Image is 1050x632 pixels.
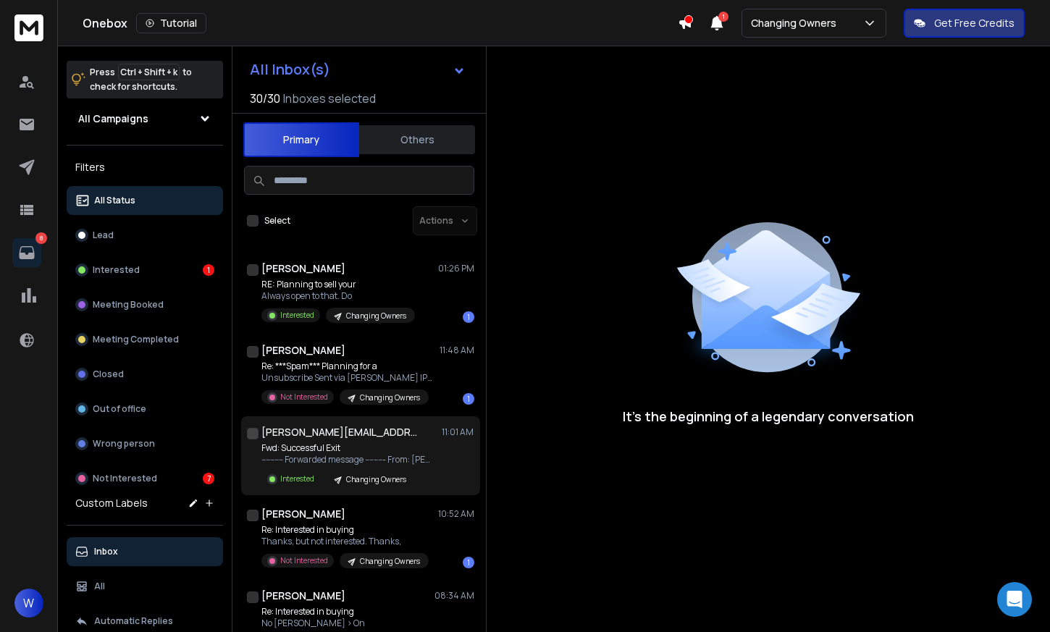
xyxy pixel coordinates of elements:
p: Lead [93,229,114,241]
h3: Filters [67,157,223,177]
div: 1 [463,311,474,323]
p: Re: Interested in buying [261,524,429,536]
p: Inbox [94,546,118,557]
div: 1 [463,393,474,405]
h1: [PERSON_NAME] [261,507,345,521]
button: All Inbox(s) [238,55,477,84]
h1: [PERSON_NAME][EMAIL_ADDRESS][DOMAIN_NAME] [261,425,421,439]
p: 08:34 AM [434,590,474,602]
p: Get Free Credits [934,16,1015,30]
button: Out of office [67,395,223,424]
p: 11:01 AM [442,426,474,438]
p: All Status [94,195,135,206]
button: All [67,572,223,601]
button: Tutorial [136,13,206,33]
p: Not Interested [93,473,157,484]
p: No [PERSON_NAME] > On [261,618,429,629]
p: All [94,581,105,592]
h1: All Inbox(s) [250,62,330,77]
h1: [PERSON_NAME] [261,589,345,603]
h1: [PERSON_NAME] [261,261,345,276]
p: Press to check for shortcuts. [90,65,192,94]
p: 01:26 PM [438,263,474,274]
p: Changing Owners [346,311,406,321]
p: Meeting Completed [93,334,179,345]
p: 11:48 AM [440,345,474,356]
p: Changing Owners [751,16,842,30]
button: Get Free Credits [904,9,1025,38]
button: Not Interested7 [67,464,223,493]
button: Interested1 [67,256,223,285]
span: 30 / 30 [250,90,280,107]
button: W [14,589,43,618]
p: Automatic Replies [94,615,173,627]
p: Meeting Booked [93,299,164,311]
p: Always open to that. Do [261,290,415,302]
button: Meeting Completed [67,325,223,354]
button: Meeting Booked [67,290,223,319]
div: Open Intercom Messenger [997,582,1032,617]
p: Wrong person [93,438,155,450]
button: Others [359,124,475,156]
button: Primary [243,122,359,157]
p: Out of office [93,403,146,415]
div: 1 [463,557,474,568]
label: Select [264,215,290,227]
div: 7 [203,473,214,484]
a: 8 [12,238,41,267]
button: Inbox [67,537,223,566]
p: Interested [280,310,314,321]
div: Onebox [83,13,678,33]
span: 1 [718,12,728,22]
button: All Campaigns [67,104,223,133]
p: Thanks, but not interested. Thanks, [261,536,429,547]
p: Not Interested [280,555,328,566]
p: Changing Owners [360,556,420,567]
p: Interested [280,473,314,484]
button: Lead [67,221,223,250]
div: 1 [203,264,214,276]
button: All Status [67,186,223,215]
p: ---------- Forwarded message --------- From: [PERSON_NAME] [261,454,435,465]
h3: Custom Labels [75,496,148,510]
h1: All Campaigns [78,111,148,126]
p: It’s the beginning of a legendary conversation [623,406,914,426]
p: Closed [93,368,124,380]
p: Fwd: Successful Exit [261,442,435,454]
p: 8 [35,232,47,244]
p: Not Interested [280,392,328,403]
p: Changing Owners [360,392,420,403]
p: Unsubscribe Sent via [PERSON_NAME] IPhone [261,372,435,384]
p: 10:52 AM [438,508,474,520]
p: Interested [93,264,140,276]
button: Closed [67,360,223,389]
button: Wrong person [67,429,223,458]
span: Ctrl + Shift + k [118,64,180,80]
p: Changing Owners [346,474,406,485]
h3: Inboxes selected [283,90,376,107]
p: RE: Planning to sell your [261,279,415,290]
h1: [PERSON_NAME] [261,343,345,358]
p: Re: Interested in buying [261,606,429,618]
